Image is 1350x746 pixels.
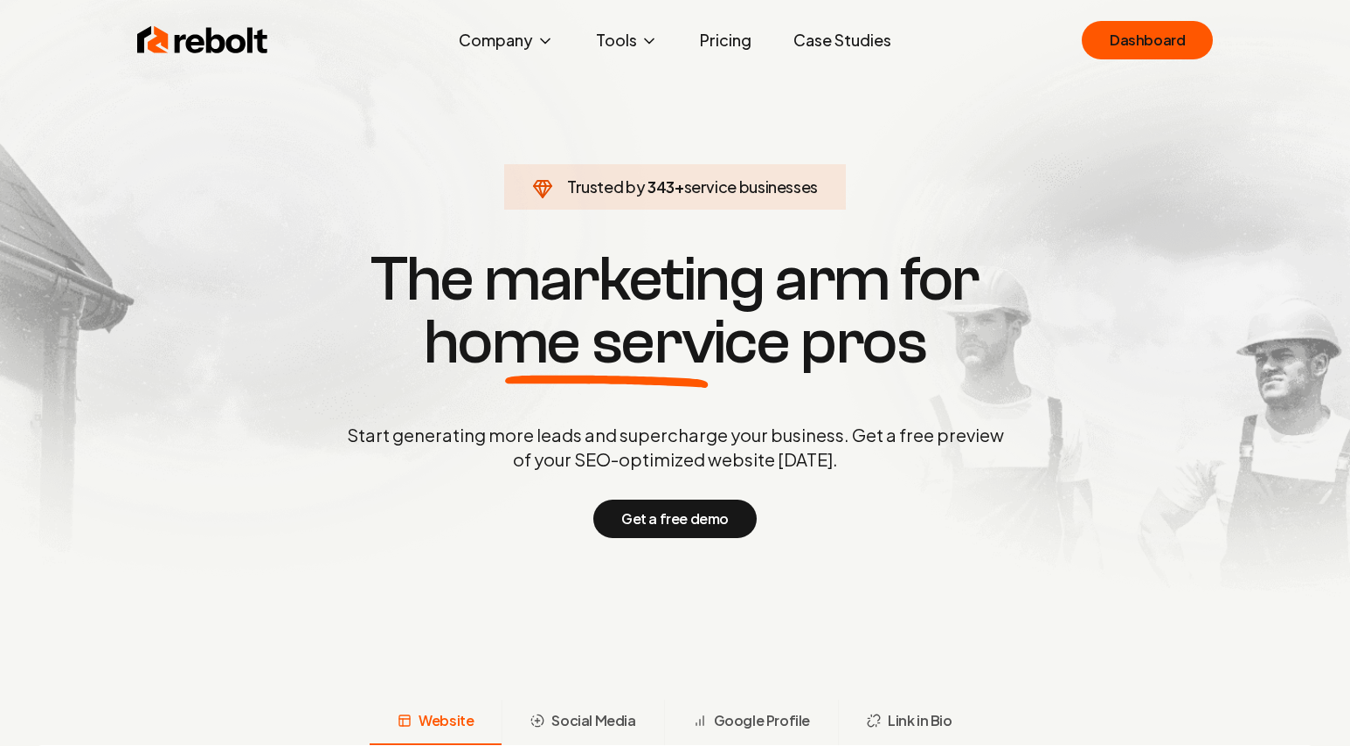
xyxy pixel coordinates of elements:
[419,710,474,731] span: Website
[582,23,672,58] button: Tools
[445,23,568,58] button: Company
[502,700,663,745] button: Social Media
[714,710,810,731] span: Google Profile
[256,248,1095,374] h1: The marketing arm for pros
[343,423,1007,472] p: Start generating more leads and supercharge your business. Get a free preview of your SEO-optimiz...
[686,23,765,58] a: Pricing
[593,500,757,538] button: Get a free demo
[567,176,645,197] span: Trusted by
[675,176,684,197] span: +
[664,700,838,745] button: Google Profile
[370,700,502,745] button: Website
[838,700,980,745] button: Link in Bio
[684,176,819,197] span: service businesses
[424,311,790,374] span: home service
[888,710,952,731] span: Link in Bio
[647,175,675,199] span: 343
[779,23,905,58] a: Case Studies
[551,710,635,731] span: Social Media
[1082,21,1213,59] a: Dashboard
[137,23,268,58] img: Rebolt Logo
